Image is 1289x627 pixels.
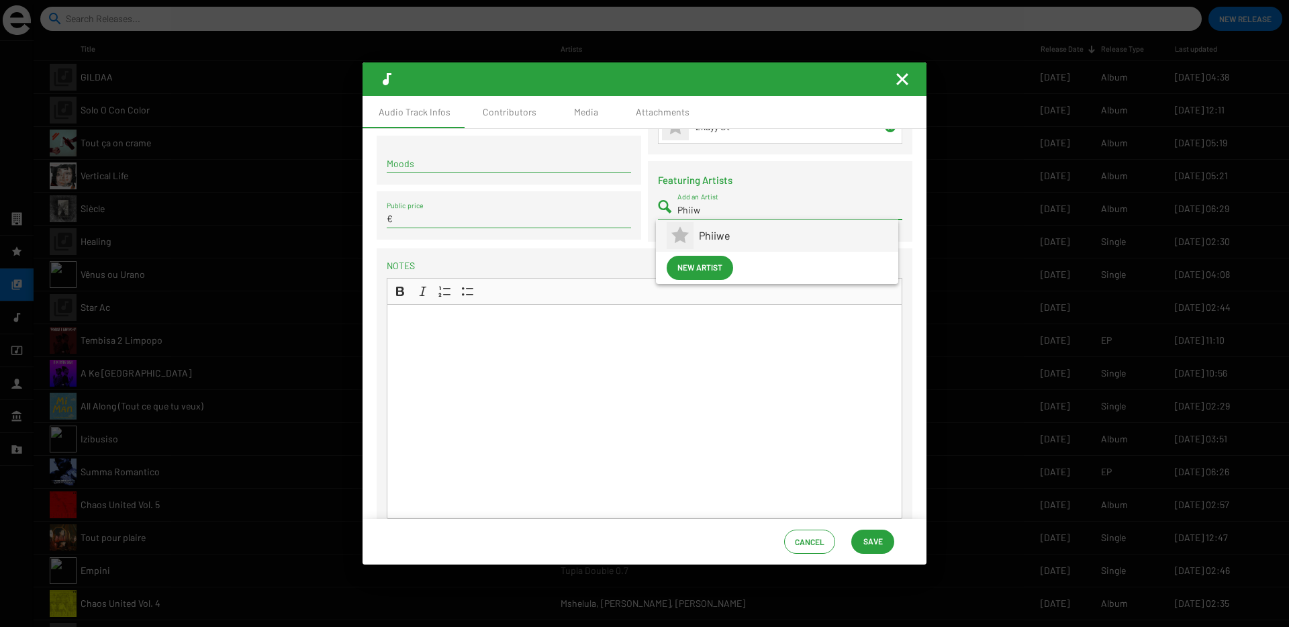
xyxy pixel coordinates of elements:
[387,304,902,519] div: Rich Text Editor, main
[667,256,733,280] button: New artist
[863,529,883,553] span: Save
[699,220,888,252] span: Phiiwe
[677,205,902,215] input: Number
[483,105,536,119] div: Contributors
[387,278,902,304] div: Editor toolbar
[387,156,631,172] mat-chip-list: Term selection
[387,259,902,273] p: Notes
[387,158,631,169] input: Moods
[574,105,598,119] div: Media
[677,255,722,279] span: New artist
[851,530,894,554] button: Save
[784,530,835,554] button: Cancel
[636,105,689,119] div: Attachments
[795,530,824,554] span: Cancel
[894,71,910,87] button: Fermer la fenêtre
[658,172,902,188] h4: Featuring Artists
[379,105,450,119] div: Audio Track Infos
